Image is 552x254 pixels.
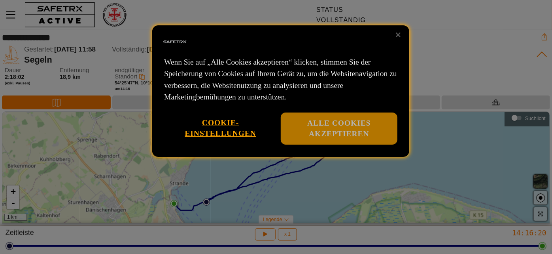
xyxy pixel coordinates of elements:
font: Alle Cookies akzeptieren [307,119,371,138]
button: Alle Cookies akzeptieren [281,113,397,145]
font: Wenn Sie auf „Alle Cookies akzeptieren“ klicken, stimmen Sie der Speicherung von Cookies auf Ihre... [164,58,397,101]
font: Cookie-Einstellungen [185,118,256,138]
button: Schließen [389,26,407,44]
img: Firmenlogo [162,29,187,55]
div: Datenschutz [152,25,409,157]
button: Cookie-Einstellungen [168,113,273,144]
